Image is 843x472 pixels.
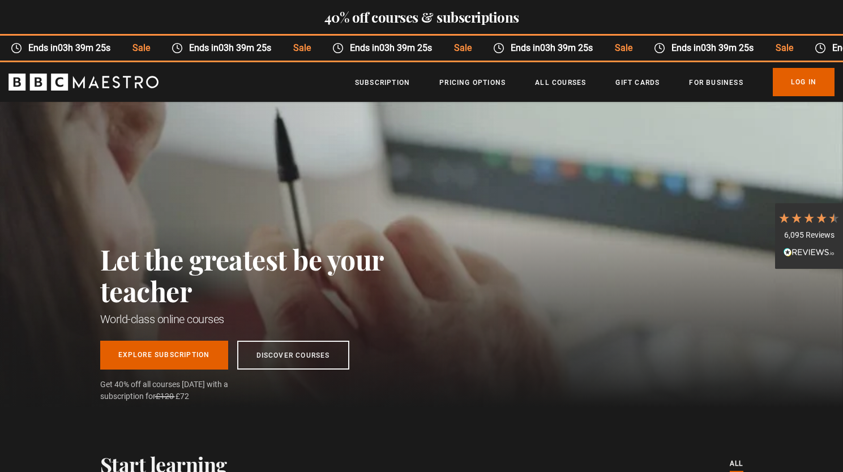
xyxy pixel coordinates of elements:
[773,68,835,96] a: Log In
[689,77,743,88] a: For business
[100,311,434,327] h1: World-class online courses
[778,212,840,224] div: 4.7 Stars
[615,77,660,88] a: Gift Cards
[122,41,161,55] span: Sale
[176,392,189,401] span: £72
[764,41,803,55] span: Sale
[183,41,282,55] span: Ends in
[439,77,506,88] a: Pricing Options
[775,203,843,269] div: 6,095 ReviewsRead All Reviews
[355,77,410,88] a: Subscription
[22,41,121,55] span: Ends in
[540,42,593,53] time: 03h 39m 25s
[355,68,835,96] nav: Primary
[58,42,110,53] time: 03h 39m 25s
[100,379,253,402] span: Get 40% off all courses [DATE] with a subscription for
[100,243,434,307] h2: Let the greatest be your teacher
[701,42,754,53] time: 03h 39m 25s
[100,341,228,370] a: Explore Subscription
[604,41,643,55] span: Sale
[778,230,840,241] div: 6,095 Reviews
[8,74,159,91] svg: BBC Maestro
[219,42,271,53] time: 03h 39m 25s
[535,77,586,88] a: All Courses
[784,248,835,256] img: REVIEWS.io
[237,341,349,370] a: Discover Courses
[344,41,443,55] span: Ends in
[283,41,322,55] span: Sale
[665,41,764,55] span: Ends in
[379,42,432,53] time: 03h 39m 25s
[504,41,604,55] span: Ends in
[156,392,174,401] span: £120
[443,41,482,55] span: Sale
[778,247,840,260] div: Read All Reviews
